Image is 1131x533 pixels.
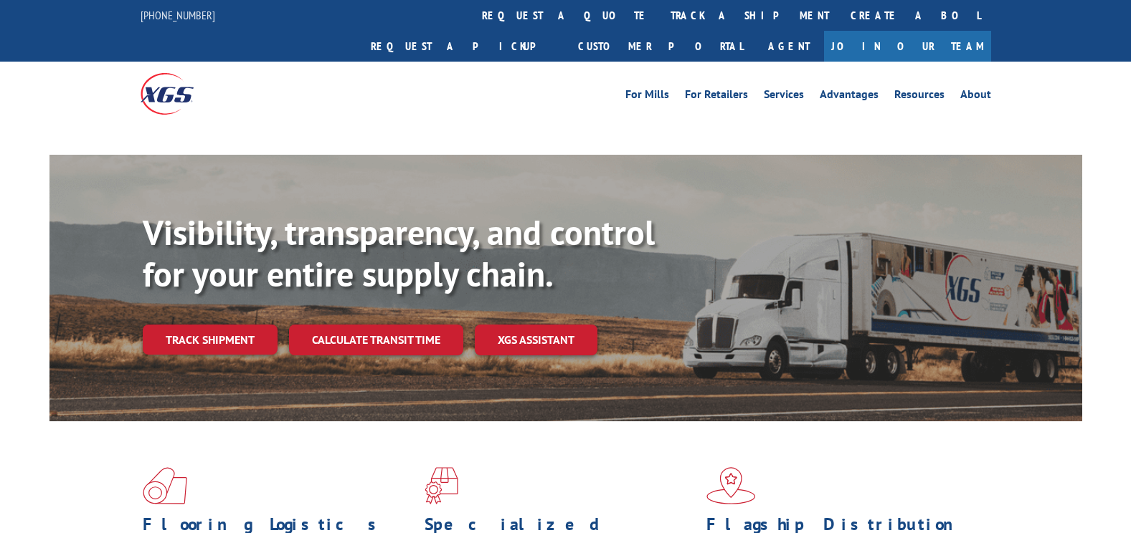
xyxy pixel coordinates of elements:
[960,89,991,105] a: About
[685,89,748,105] a: For Retailers
[143,467,187,504] img: xgs-icon-total-supply-chain-intelligence-red
[894,89,945,105] a: Resources
[625,89,669,105] a: For Mills
[360,31,567,62] a: Request a pickup
[824,31,991,62] a: Join Our Team
[143,210,655,296] b: Visibility, transparency, and control for your entire supply chain.
[289,325,463,355] a: Calculate transit time
[820,89,879,105] a: Advantages
[567,31,754,62] a: Customer Portal
[425,467,458,504] img: xgs-icon-focused-on-flooring-red
[754,31,824,62] a: Agent
[475,325,597,355] a: XGS ASSISTANT
[706,467,756,504] img: xgs-icon-flagship-distribution-model-red
[143,325,278,355] a: Track shipment
[141,8,215,22] a: [PHONE_NUMBER]
[764,89,804,105] a: Services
